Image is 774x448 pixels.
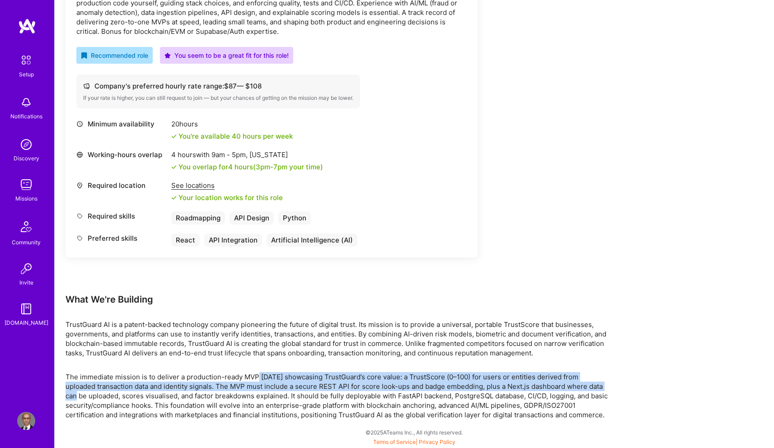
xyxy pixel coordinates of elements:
[5,318,48,327] div: [DOMAIN_NAME]
[256,163,287,171] span: 3pm - 7pm
[19,70,34,79] div: Setup
[178,162,323,172] div: You overlap for 4 hours ( your time)
[164,52,171,59] i: icon PurpleStar
[83,83,90,89] i: icon Cash
[76,121,83,127] i: icon Clock
[76,213,83,219] i: icon Tag
[17,260,35,278] img: Invite
[18,18,36,34] img: logo
[267,233,357,247] div: Artificial Intelligence (AI)
[15,412,38,430] a: User Avatar
[19,278,33,287] div: Invite
[171,181,283,190] div: See locations
[66,294,608,305] div: What We're Building
[76,119,167,129] div: Minimum availability
[81,51,148,60] div: Recommended role
[14,154,39,163] div: Discovery
[76,181,167,190] div: Required location
[210,150,249,159] span: 9am - 5pm ,
[54,421,774,443] div: © 2025 ATeams Inc., All rights reserved.
[81,52,87,59] i: icon RecommendedBadge
[10,112,42,121] div: Notifications
[15,216,37,238] img: Community
[15,194,38,203] div: Missions
[171,150,323,159] div: 4 hours with [US_STATE]
[171,195,177,201] i: icon Check
[17,300,35,318] img: guide book
[76,151,83,158] i: icon World
[373,439,455,445] span: |
[66,320,608,358] p: TrustGuard AI is a patent-backed technology company pioneering the future of digital trust. Its m...
[12,238,41,247] div: Community
[17,93,35,112] img: bell
[171,164,177,170] i: icon Check
[76,235,83,242] i: icon Tag
[17,51,36,70] img: setup
[83,81,353,91] div: Company's preferred hourly rate range: $ 87 — $ 108
[76,233,167,243] div: Preferred skills
[76,182,83,189] i: icon Location
[171,193,283,202] div: Your location works for this role
[17,176,35,194] img: teamwork
[278,211,311,224] div: Python
[230,211,274,224] div: API Design
[17,412,35,430] img: User Avatar
[66,372,608,420] p: The immediate mission is to deliver a production-ready MVP [DATE] showcasing TrustGuard’s core va...
[171,119,293,129] div: 20 hours
[164,51,289,60] div: You seem to be a great fit for this role!
[83,94,353,102] div: If your rate is higher, you can still request to join — but your chances of getting on the missio...
[76,211,167,221] div: Required skills
[17,135,35,154] img: discovery
[171,134,177,139] i: icon Check
[419,439,455,445] a: Privacy Policy
[373,439,416,445] a: Terms of Service
[171,131,293,141] div: You're available 40 hours per week
[76,150,167,159] div: Working-hours overlap
[171,211,225,224] div: Roadmapping
[171,233,200,247] div: React
[204,233,262,247] div: API Integration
